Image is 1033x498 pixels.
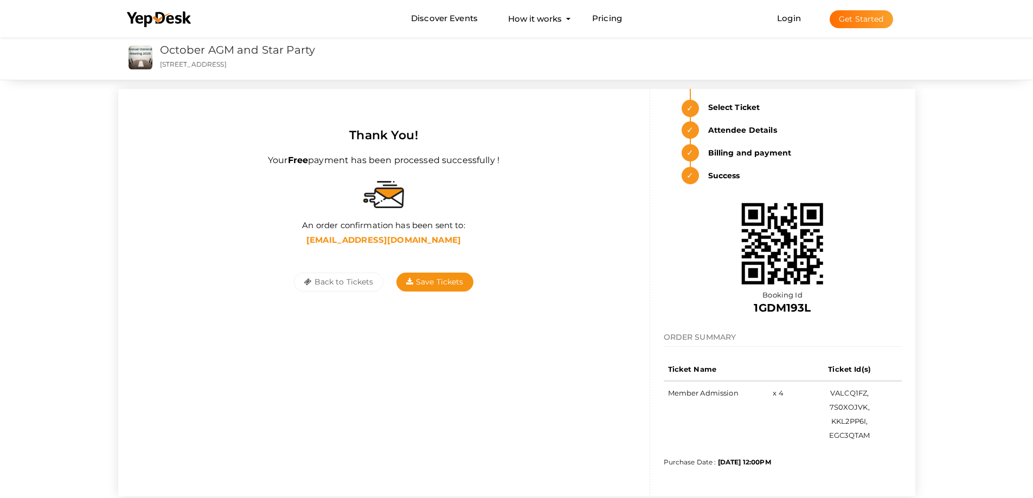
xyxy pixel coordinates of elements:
[411,9,478,29] a: Discover Events
[830,10,893,28] button: Get Started
[702,167,902,184] strong: Success
[664,332,736,342] span: ORDER SUMMARY
[702,144,902,161] strong: Billing and payment
[702,99,902,116] strong: Select Ticket
[268,144,499,167] label: Your payment has been processed successfully !
[798,358,902,381] th: Ticket Id(s)
[728,190,837,298] img: 68e2c07446e0fb00015731ca
[668,389,739,397] span: Member Admission
[505,9,565,29] button: How it works
[664,358,759,381] th: Ticket Name
[396,273,473,292] button: Save Tickets
[777,13,801,23] a: Login
[592,9,622,29] a: Pricing
[294,273,383,292] button: Back to Tickets
[702,121,902,139] strong: Attendee Details
[664,457,771,467] label: Purchase Date :
[160,43,316,56] a: October AGM and Star Party
[830,403,870,411] span: 7S0XOJVK,
[288,155,309,165] b: Free
[160,60,677,69] p: [STREET_ADDRESS]
[830,389,869,397] span: VALCQ1FZ,
[759,381,798,447] td: x 4
[762,290,802,299] span: Booking Id
[831,417,868,425] span: KKL2PP6I,
[306,235,461,245] b: [EMAIL_ADDRESS][DOMAIN_NAME]
[129,46,152,69] img: BGUYS01D_small.jpeg
[718,458,771,466] b: [DATE] 12:00PM
[829,431,870,439] span: EGC3QTAM
[363,181,405,208] img: sent-email.svg
[302,219,465,231] label: An order confirmation has been sent to:
[754,301,811,314] b: 1GDM193L
[132,127,636,144] div: Thank You!
[406,277,464,287] span: Save Tickets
